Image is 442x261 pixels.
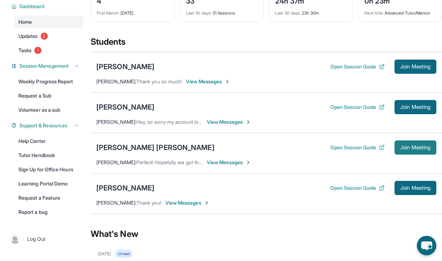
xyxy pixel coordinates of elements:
[204,200,210,206] img: Chevron-Right
[14,75,84,88] a: Weekly Progress Report
[330,184,385,191] button: Open Session Guide
[400,186,431,190] span: Join Meeting
[96,102,154,112] div: [PERSON_NAME]
[225,79,230,84] img: Chevron-Right
[245,119,251,125] img: Chevron-Right
[395,140,436,155] button: Join Meeting
[400,105,431,109] span: Join Meeting
[96,119,136,125] span: [PERSON_NAME] :
[17,3,79,10] button: Dashboard
[136,78,182,84] span: Thank you so much!
[330,63,385,70] button: Open Session Guide
[18,47,32,54] span: Tasks
[10,234,20,244] img: user-img
[400,65,431,69] span: Join Meeting
[41,33,48,40] span: 2
[395,100,436,114] button: Join Meeting
[417,236,436,255] button: chat-button
[14,206,84,218] a: Report a bug
[14,191,84,204] a: Request a Feature
[14,149,84,162] a: Tutor Handbook
[395,181,436,195] button: Join Meeting
[136,159,309,165] span: Perfect! Hopefully we got the issues out of the way and [DATE] will go easier!
[98,251,111,257] div: [DATE]
[207,159,251,166] span: View Messages
[23,235,24,243] span: |
[136,119,302,125] span: Hey, so sorry my account logged me out and I'm getting back in right now!
[96,143,215,152] div: [PERSON_NAME] [PERSON_NAME]
[91,218,442,250] div: What's New
[17,62,79,70] button: Session Management
[186,78,230,85] span: View Messages
[18,33,38,40] span: Updates
[400,145,431,150] span: Join Meeting
[96,78,136,84] span: [PERSON_NAME] :
[165,199,210,206] span: View Messages
[14,135,84,148] a: Help Center
[330,144,385,151] button: Open Session Guide
[27,235,46,243] span: Log Out
[96,159,136,165] span: [PERSON_NAME] :
[245,160,251,165] img: Chevron-Right
[186,10,211,16] span: Last 30 days :
[14,44,84,57] a: Tasks1
[275,10,301,16] span: Last 30 days :
[96,62,154,72] div: [PERSON_NAME]
[14,163,84,176] a: Sign Up for Office Hours
[395,60,436,74] button: Join Meeting
[136,200,161,206] span: Thank you!
[330,104,385,111] button: Open Session Guide
[14,30,84,43] a: Updates2
[91,36,442,52] div: Students
[14,89,84,102] a: Request a Sub
[19,3,45,10] span: Dashboard
[14,177,84,190] a: Learning Portal Demo
[186,6,257,16] div: 31 Sessions
[18,18,32,26] span: Home
[19,122,67,129] span: Support & Resources
[97,10,119,16] span: First Match :
[17,122,79,129] button: Support & Resources
[19,62,69,70] span: Session Management
[275,6,347,16] div: 23h 30m
[97,6,168,16] div: [DATE]
[207,118,251,126] span: View Messages
[96,200,136,206] span: [PERSON_NAME] :
[364,6,436,16] div: Advanced Tutor/Mentor
[115,250,132,258] div: Unread
[7,231,84,247] a: |Log Out
[14,16,84,28] a: Home
[364,10,384,16] span: Next title :
[96,183,154,193] div: [PERSON_NAME]
[14,104,84,116] a: Volunteer as a sub
[34,47,41,54] span: 1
